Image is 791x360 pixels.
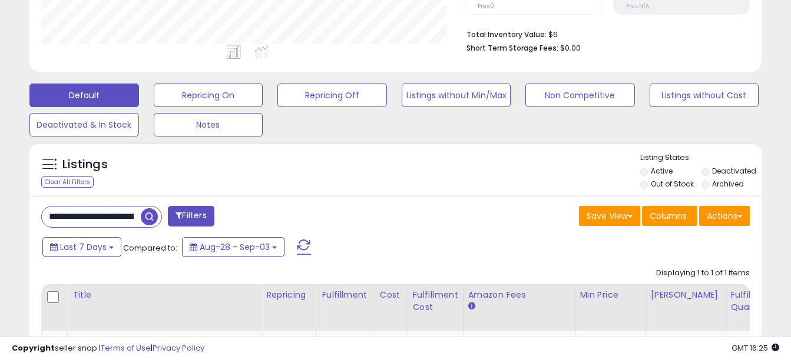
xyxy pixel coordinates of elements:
label: Deactivated [712,166,756,176]
span: Aug-28 - Sep-03 [200,241,270,253]
div: Min Price [580,289,641,301]
label: Archived [712,179,744,189]
div: Fulfillable Quantity [731,289,772,314]
div: Title [72,289,256,301]
span: Columns [650,210,687,222]
button: Deactivated & In Stock [29,113,139,136]
button: Non Competitive [525,84,635,107]
button: Repricing Off [277,84,387,107]
b: Total Inventory Value: [466,29,547,39]
button: Actions [699,206,750,226]
li: $6 [466,26,741,41]
div: Displaying 1 to 1 of 1 items [656,268,750,279]
b: Short Term Storage Fees: [466,43,558,53]
div: Cost [380,289,403,301]
small: Prev: N/A [626,2,649,9]
button: Repricing On [154,84,263,107]
div: seller snap | | [12,343,204,354]
button: Listings without Cost [650,84,759,107]
div: Fulfillment [322,289,369,301]
strong: Copyright [12,342,55,354]
div: Clear All Filters [41,176,94,188]
button: Listings without Min/Max [402,84,511,107]
div: [PERSON_NAME] [651,289,721,301]
span: Compared to: [123,242,177,254]
h5: Listings [62,156,108,173]
div: Amazon Fees [468,289,570,301]
small: Amazon Fees. [468,301,475,312]
a: Privacy Policy [153,342,204,354]
button: Last 7 Days [42,237,121,257]
div: Repricing [266,289,312,301]
label: Out of Stock [651,179,694,189]
button: Notes [154,113,263,136]
span: 2025-09-11 16:25 GMT [732,342,779,354]
button: Save View [579,206,640,226]
div: Fulfillment Cost [413,289,458,314]
a: Terms of Use [101,342,151,354]
span: $0.00 [560,42,581,54]
small: Prev: 0 [478,2,494,9]
p: Listing States: [640,152,762,164]
button: Filters [168,206,214,226]
span: Last 7 Days [60,241,107,253]
label: Active [651,166,673,176]
button: Default [29,84,139,107]
button: Aug-28 - Sep-03 [182,237,284,257]
button: Columns [642,206,697,226]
